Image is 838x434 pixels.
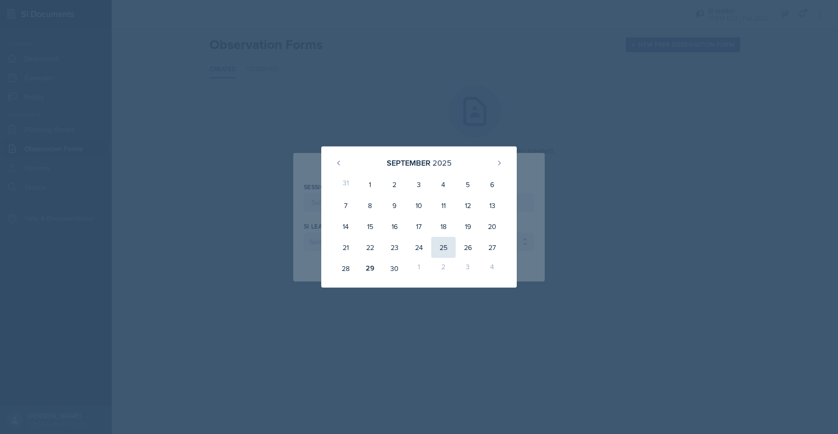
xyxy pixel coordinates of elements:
div: 13 [480,195,505,216]
div: 2 [382,174,407,195]
div: 6 [480,174,505,195]
div: 26 [456,237,480,258]
div: 28 [333,258,358,279]
div: 21 [333,237,358,258]
div: 12 [456,195,480,216]
div: 27 [480,237,505,258]
div: 14 [333,216,358,237]
div: September [387,157,430,169]
div: 9 [382,195,407,216]
div: 10 [407,195,431,216]
div: 2 [431,258,456,279]
div: 2025 [433,157,452,169]
div: 11 [431,195,456,216]
div: 8 [358,195,382,216]
div: 19 [456,216,480,237]
div: 22 [358,237,382,258]
div: 5 [456,174,480,195]
div: 15 [358,216,382,237]
div: 3 [456,258,480,279]
div: 17 [407,216,431,237]
div: 31 [333,174,358,195]
div: 29 [358,258,382,279]
div: 1 [358,174,382,195]
div: 16 [382,216,407,237]
div: 4 [480,258,505,279]
div: 18 [431,216,456,237]
div: 23 [382,237,407,258]
div: 3 [407,174,431,195]
div: 1 [407,258,431,279]
div: 20 [480,216,505,237]
div: 30 [382,258,407,279]
div: 25 [431,237,456,258]
div: 24 [407,237,431,258]
div: 4 [431,174,456,195]
div: 7 [333,195,358,216]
